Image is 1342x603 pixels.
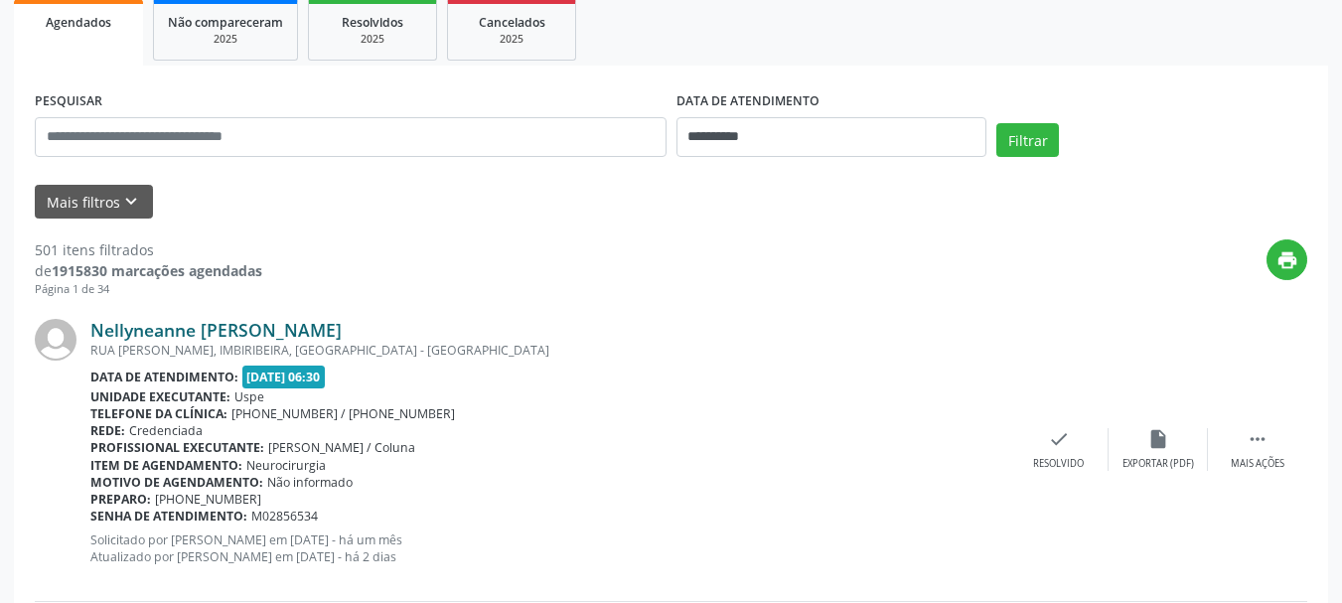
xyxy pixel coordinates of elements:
[676,86,820,117] label: DATA DE ATENDIMENTO
[90,422,125,439] b: Rede:
[268,439,415,456] span: [PERSON_NAME] / Coluna
[90,508,247,525] b: Senha de atendimento:
[90,457,242,474] b: Item de agendamento:
[251,508,318,525] span: M02856534
[35,86,102,117] label: PESQUISAR
[90,531,1009,565] p: Solicitado por [PERSON_NAME] em [DATE] - há um mês Atualizado por [PERSON_NAME] em [DATE] - há 2 ...
[120,191,142,213] i: keyboard_arrow_down
[155,491,261,508] span: [PHONE_NUMBER]
[129,422,203,439] span: Credenciada
[234,388,264,405] span: Uspe
[1247,428,1268,450] i: 
[90,369,238,385] b: Data de atendimento:
[323,32,422,47] div: 2025
[90,342,1009,359] div: RUA [PERSON_NAME], IMBIRIBEIRA, [GEOGRAPHIC_DATA] - [GEOGRAPHIC_DATA]
[35,185,153,220] button: Mais filtroskeyboard_arrow_down
[267,474,353,491] span: Não informado
[1048,428,1070,450] i: check
[90,319,342,341] a: Nellyneanne [PERSON_NAME]
[90,491,151,508] b: Preparo:
[231,405,455,422] span: [PHONE_NUMBER] / [PHONE_NUMBER]
[90,388,230,405] b: Unidade executante:
[35,281,262,298] div: Página 1 de 34
[1267,239,1307,280] button: print
[52,261,262,280] strong: 1915830 marcações agendadas
[1276,249,1298,271] i: print
[1147,428,1169,450] i: insert_drive_file
[168,14,283,31] span: Não compareceram
[1033,457,1084,471] div: Resolvido
[46,14,111,31] span: Agendados
[90,474,263,491] b: Motivo de agendamento:
[90,405,227,422] b: Telefone da clínica:
[90,439,264,456] b: Profissional executante:
[1231,457,1284,471] div: Mais ações
[35,239,262,260] div: 501 itens filtrados
[462,32,561,47] div: 2025
[996,123,1059,157] button: Filtrar
[242,366,326,388] span: [DATE] 06:30
[479,14,545,31] span: Cancelados
[35,319,76,361] img: img
[35,260,262,281] div: de
[168,32,283,47] div: 2025
[246,457,326,474] span: Neurocirurgia
[342,14,403,31] span: Resolvidos
[1122,457,1194,471] div: Exportar (PDF)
